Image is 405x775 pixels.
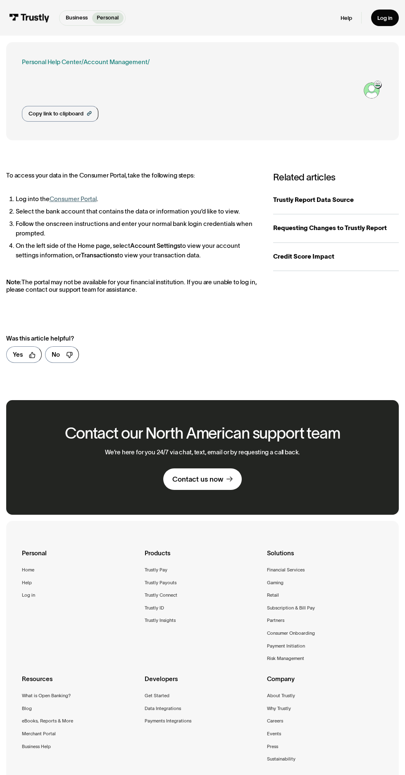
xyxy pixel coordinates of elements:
[377,14,393,22] div: Log in
[130,242,180,249] strong: Account Settings
[13,350,23,360] div: Yes
[65,425,340,442] h2: Contact our North American support team
[148,58,150,67] div: /
[22,566,34,574] a: Home
[267,655,304,662] a: Risk Management
[371,10,399,26] a: Log in
[145,579,176,587] a: Trustly Payouts
[145,717,191,725] a: Payments Integrations
[267,617,284,624] a: Partners
[145,705,181,713] a: Data Integrations
[267,692,295,700] a: About Trustly
[267,717,283,725] a: Careers
[66,14,88,22] p: Business
[22,58,81,67] a: Personal Help Center
[145,617,176,624] a: Trustly Insights
[83,58,148,65] a: Account Management
[145,566,167,574] a: Trustly Pay
[16,219,258,238] li: Follow the onscreen instructions and enter your normal bank login credentials when prompted.
[92,12,124,24] a: Personal
[22,743,51,751] a: Business Help
[52,350,60,360] div: No
[273,214,399,243] a: Requesting Changes to Trustly Report
[6,278,257,293] p: The portal may not be available for your financial institution. If you are unable to log in, plea...
[273,223,399,233] div: Requesting Changes to Trustly Report
[145,674,261,692] div: Developers
[22,591,35,599] a: Log in
[22,730,56,738] a: Merchant Portal
[22,692,71,700] a: What is Open Banking?
[97,14,119,22] p: Personal
[22,548,138,566] div: Personal
[145,692,169,700] a: Get Started
[6,334,280,343] div: Was this article helpful?
[267,604,315,612] a: Subscription & Bill Pay
[267,548,383,566] div: Solutions
[267,566,305,574] a: Financial Services
[22,705,32,713] a: Blog
[45,346,79,363] a: No
[16,241,258,260] li: On the left side of the Home page, select to view your account settings information, or to view y...
[105,449,300,456] p: We’re here for you 24/7 via chat, text, email or by requesting a call back.
[267,674,383,692] div: Company
[273,186,399,214] a: Trustly Report Data Source
[267,755,295,763] a: Sustainability
[267,642,305,650] a: Payment Initiation
[267,730,281,738] a: Events
[81,252,117,259] strong: Transactions
[145,604,164,612] a: Trustly ID
[6,278,21,286] strong: Note:
[61,12,93,24] a: Business
[172,475,223,484] div: Contact us now
[29,110,83,118] div: Copy link to clipboard
[22,674,138,692] div: Resources
[273,195,399,205] div: Trustly Report Data Source
[6,172,257,179] p: To access your data in the Consumer Portal, take the following steps:
[273,252,399,262] div: Credit Score Impact
[267,579,283,587] a: Gaming
[22,717,73,725] a: eBooks, Reports & More
[267,629,315,637] a: Consumer Onboarding
[273,172,399,183] h3: Related articles
[341,14,352,22] a: Help
[22,579,32,587] a: Help
[10,14,50,22] img: Trustly Logo
[267,743,278,751] a: Press
[16,194,258,204] li: Log into the .
[81,58,83,67] div: /
[267,591,279,599] a: Retail
[145,548,261,566] div: Products
[6,346,42,363] a: Yes
[145,591,177,599] a: Trustly Connect
[267,705,291,713] a: Why Trustly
